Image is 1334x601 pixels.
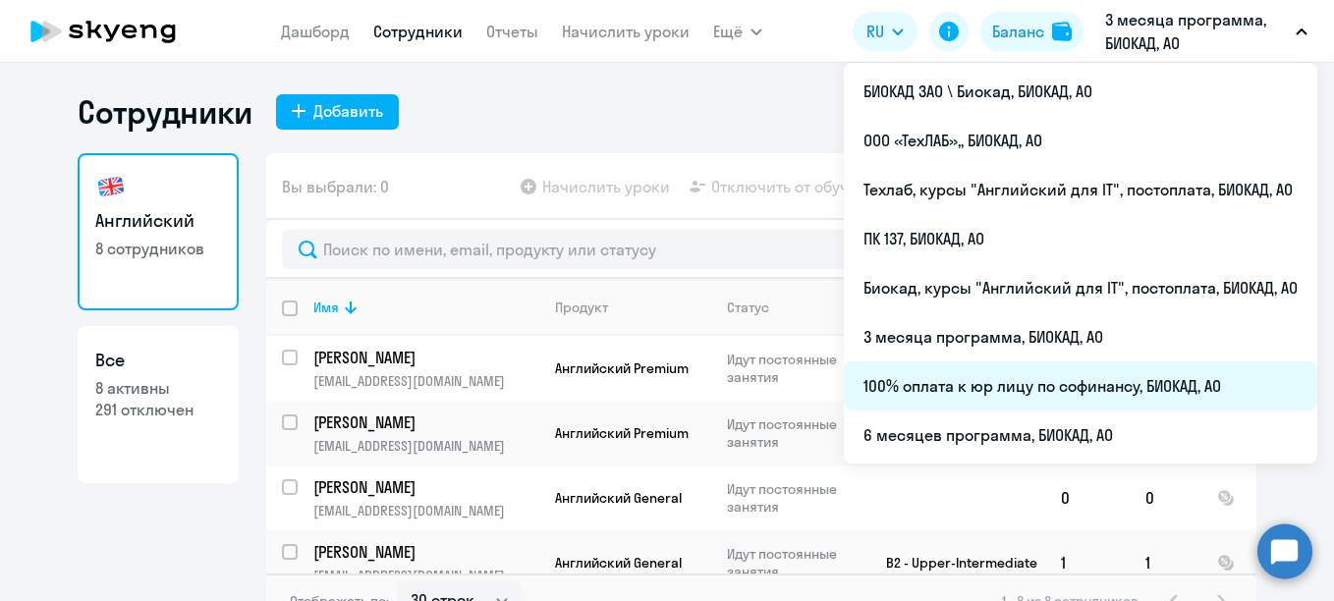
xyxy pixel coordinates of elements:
span: Английский General [555,554,682,572]
p: [PERSON_NAME] [313,476,535,498]
p: [EMAIL_ADDRESS][DOMAIN_NAME] [313,567,538,584]
p: [EMAIL_ADDRESS][DOMAIN_NAME] [313,372,538,390]
p: [PERSON_NAME] [313,411,535,433]
div: Статус [727,299,769,316]
span: Английский General [555,489,682,507]
div: Продукт [555,299,710,316]
img: english [95,171,127,202]
a: Сотрудники [373,22,463,41]
p: Идут постоянные занятия [727,415,862,451]
a: Все8 активны291 отключен [78,326,239,483]
span: Вы выбрали: 0 [282,175,389,198]
h1: Сотрудники [78,92,252,132]
p: Идут постоянные занятия [727,351,862,386]
p: [EMAIL_ADDRESS][DOMAIN_NAME] [313,437,538,455]
p: 291 отключен [95,399,221,420]
span: RU [866,20,884,43]
div: Баланс [992,20,1044,43]
img: balance [1052,22,1072,41]
a: Отчеты [486,22,538,41]
a: Начислить уроки [562,22,690,41]
a: [PERSON_NAME] [313,541,538,563]
input: Поиск по имени, email, продукту или статусу [282,230,1241,269]
p: 3 месяца программа, БИОКАД, АО [1105,8,1288,55]
td: B2 - Upper-Intermediate [862,530,1045,595]
button: 3 месяца программа, БИОКАД, АО [1095,8,1317,55]
td: 1 [1045,530,1130,595]
div: Статус [727,299,862,316]
h3: Английский [95,208,221,234]
p: Идут постоянные занятия [727,545,862,580]
ul: Ещё [844,63,1317,464]
div: Имя [313,299,339,316]
a: [PERSON_NAME] [313,347,538,368]
span: Английский Premium [555,424,689,442]
a: [PERSON_NAME] [313,411,538,433]
p: Идут постоянные занятия [727,480,862,516]
span: Ещё [713,20,743,43]
td: 0 [1130,465,1201,530]
p: 8 сотрудников [95,238,221,259]
p: [PERSON_NAME] [313,541,535,563]
td: 1 [1130,530,1201,595]
button: Добавить [276,94,399,130]
a: Английский8 сотрудников [78,153,239,310]
h3: Все [95,348,221,373]
a: Дашборд [281,22,350,41]
td: 0 [1045,465,1130,530]
div: Продукт [555,299,608,316]
a: [PERSON_NAME] [313,476,538,498]
button: RU [853,12,917,51]
div: Добавить [313,99,383,123]
button: Ещё [713,12,762,51]
span: Английский Premium [555,359,689,377]
div: Имя [313,299,538,316]
p: [EMAIL_ADDRESS][DOMAIN_NAME] [313,502,538,519]
p: [PERSON_NAME] [313,347,535,368]
button: Балансbalance [980,12,1084,51]
p: 8 активны [95,377,221,399]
